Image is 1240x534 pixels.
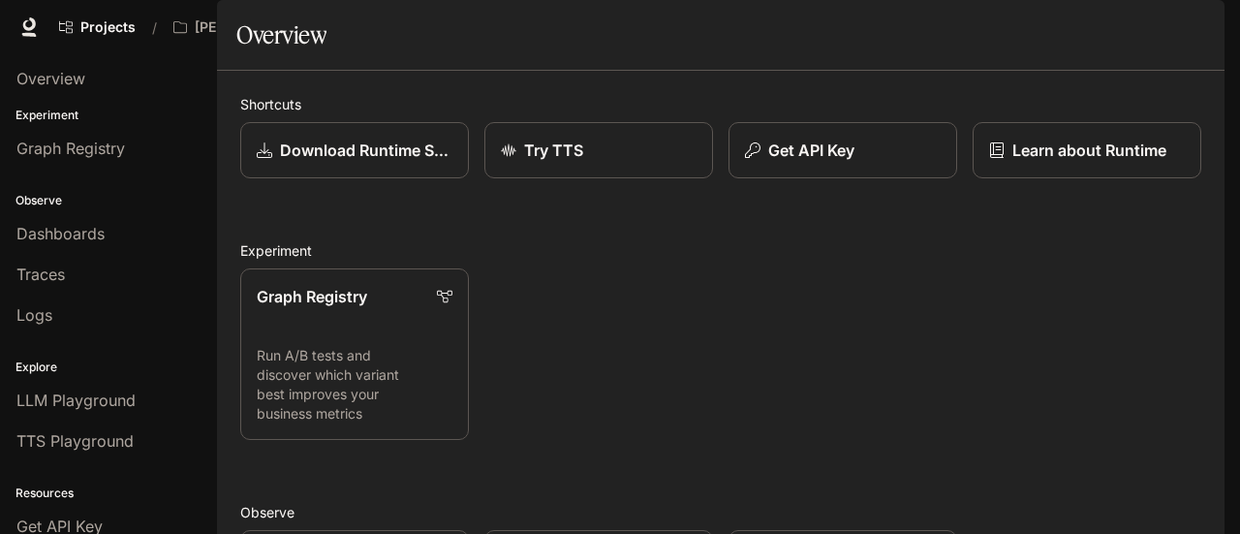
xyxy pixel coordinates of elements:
[240,240,1201,261] h2: Experiment
[240,502,1201,522] h2: Observe
[1012,139,1166,162] p: Learn about Runtime
[144,17,165,38] div: /
[257,346,452,424] p: Run A/B tests and discover which variant best improves your business metrics
[257,285,367,308] p: Graph Registry
[240,122,469,178] a: Download Runtime SDK
[195,19,303,36] p: [PERSON_NAME]
[240,268,469,440] a: Graph RegistryRun A/B tests and discover which variant best improves your business metrics
[236,16,326,54] h1: Overview
[728,122,957,178] button: Get API Key
[280,139,452,162] p: Download Runtime SDK
[973,122,1201,178] a: Learn about Runtime
[50,8,144,47] a: Go to projects
[768,139,854,162] p: Get API Key
[80,19,136,36] span: Projects
[484,122,713,178] a: Try TTS
[524,139,583,162] p: Try TTS
[240,94,1201,114] h2: Shortcuts
[165,8,333,47] button: All workspaces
